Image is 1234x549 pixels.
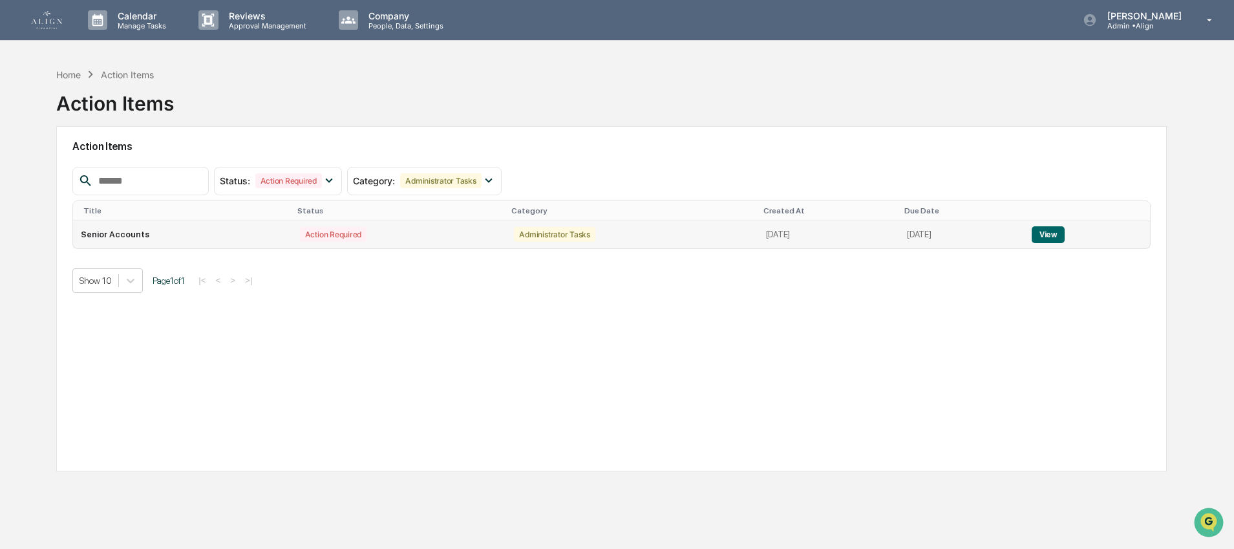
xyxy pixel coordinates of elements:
[220,175,250,186] span: Status :
[31,11,62,29] img: logo
[26,264,83,277] span: Preclearance
[218,10,313,21] p: Reviews
[1097,21,1188,30] p: Admin • Align
[220,103,235,118] button: Start new chat
[13,99,36,122] img: 1746055101610-c473b297-6a78-478c-a979-82029cc54cd1
[899,221,1024,248] td: [DATE]
[27,99,50,122] img: 8933085812038_c878075ebb4cc5468115_72.jpg
[200,141,235,156] button: See all
[40,211,105,221] span: [PERSON_NAME]
[195,275,209,286] button: |<
[1097,10,1188,21] p: [PERSON_NAME]
[226,275,239,286] button: >
[358,10,450,21] p: Company
[56,69,81,80] div: Home
[26,211,36,222] img: 1746055101610-c473b297-6a78-478c-a979-82029cc54cd1
[13,290,23,301] div: 🔎
[153,275,185,286] span: Page 1 of 1
[1032,226,1065,243] button: View
[511,206,752,215] div: Category
[353,175,395,186] span: Category :
[8,284,87,307] a: 🔎Data Lookup
[107,10,173,21] p: Calendar
[58,112,178,122] div: We're available if you need us!
[13,144,87,154] div: Past conversations
[83,206,286,215] div: Title
[358,21,450,30] p: People, Data, Settings
[255,173,322,188] div: Action Required
[13,266,23,276] div: 🖐️
[26,289,81,302] span: Data Lookup
[1193,506,1228,541] iframe: Open customer support
[241,275,256,286] button: >|
[129,321,156,330] span: Pylon
[212,275,225,286] button: <
[1032,230,1065,239] a: View
[13,27,235,48] p: How can we help?
[400,173,481,188] div: Administrator Tasks
[107,21,173,30] p: Manage Tasks
[58,99,212,112] div: Start new chat
[72,140,1151,153] h2: Action Items
[56,81,174,115] div: Action Items
[763,206,895,215] div: Created At
[107,211,112,221] span: •
[101,69,154,80] div: Action Items
[114,211,141,221] span: [DATE]
[94,266,104,276] div: 🗄️
[107,264,160,277] span: Attestations
[514,227,595,242] div: Administrator Tasks
[218,21,313,30] p: Approval Management
[8,259,89,283] a: 🖐️Preclearance
[904,206,1019,215] div: Due Date
[91,320,156,330] a: Powered byPylon
[43,176,69,186] span: [DATE]
[297,206,502,215] div: Status
[300,227,367,242] div: Action Required
[73,221,292,248] td: Senior Accounts
[13,199,34,219] img: Jack Rasmussen
[89,259,165,283] a: 🗄️Attestations
[758,221,900,248] td: [DATE]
